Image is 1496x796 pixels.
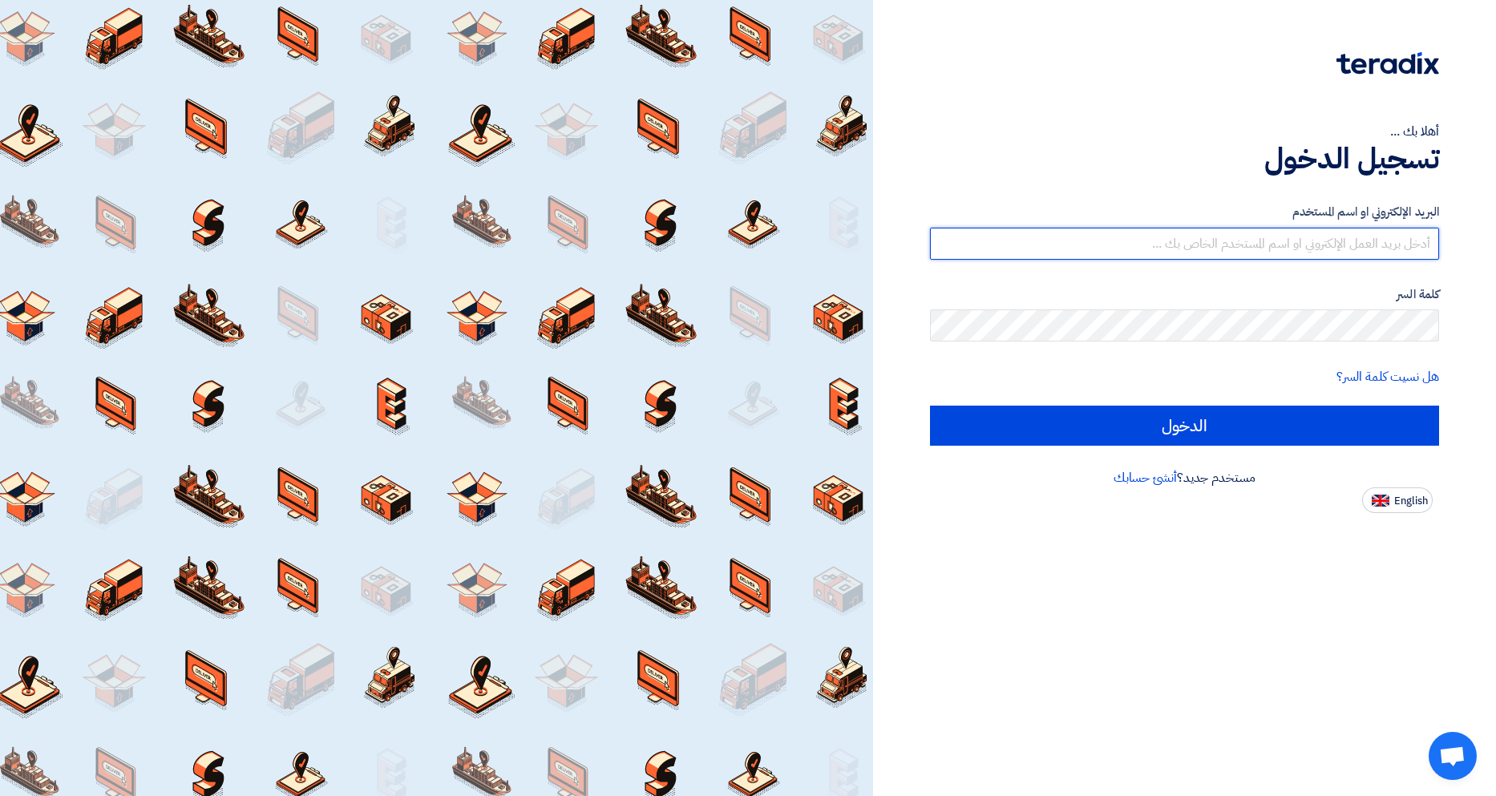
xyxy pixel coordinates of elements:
[1372,495,1389,507] img: en-US.png
[930,285,1440,304] label: كلمة السر
[1362,487,1433,513] button: English
[930,468,1440,487] div: مستخدم جديد؟
[1114,468,1177,487] a: أنشئ حسابك
[930,122,1440,141] div: أهلا بك ...
[930,141,1440,176] h1: تسجيل الدخول
[930,406,1440,446] input: الدخول
[930,203,1440,221] label: البريد الإلكتروني او اسم المستخدم
[1336,367,1439,386] a: هل نسيت كلمة السر؟
[1336,52,1439,75] img: Teradix logo
[1429,732,1477,780] div: Open chat
[930,228,1440,260] input: أدخل بريد العمل الإلكتروني او اسم المستخدم الخاص بك ...
[1394,495,1428,507] span: English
